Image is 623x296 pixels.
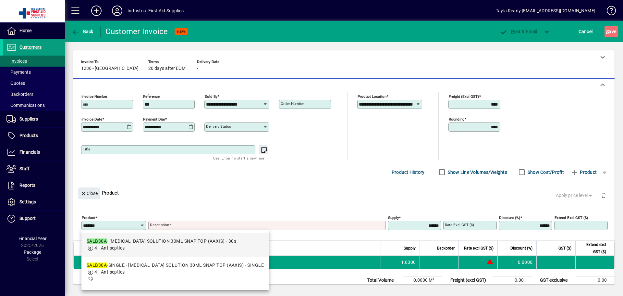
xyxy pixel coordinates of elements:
[6,81,25,86] span: Quotes
[6,103,45,108] span: Communications
[81,66,139,71] span: 1236 - [GEOGRAPHIC_DATA]
[19,216,36,221] span: Support
[3,67,65,78] a: Payments
[19,166,30,171] span: Staff
[389,166,427,178] button: Product History
[72,29,93,34] span: Back
[500,29,537,34] span: ost & Email
[447,284,493,292] td: Rounding
[6,58,27,64] span: Invoices
[19,45,42,50] span: Customers
[86,5,107,17] button: Add
[537,277,576,284] td: GST exclusive
[449,117,464,122] mat-label: Rounding
[510,245,532,252] span: Discount (%)
[3,100,65,111] a: Communications
[148,66,186,71] span: 20 days after EOM
[19,133,38,138] span: Products
[143,117,165,122] mat-label: Payment due
[3,144,65,161] a: Financials
[537,284,576,292] td: GST
[87,238,236,245] div: - [MEDICAL_DATA] SOLUTION 30ML SNAP TOP (AAXIS) - 30s
[205,94,217,99] mat-label: Sold by
[19,116,38,122] span: Suppliers
[206,124,231,129] mat-label: Delivery status
[87,238,107,244] em: SALB30A
[401,259,416,265] span: 1.0000
[6,92,33,97] span: Backorders
[6,70,31,75] span: Payments
[83,147,90,151] mat-label: Title
[576,284,615,292] td: 0.00
[3,78,65,89] a: Quotes
[19,28,31,33] span: Home
[526,169,564,175] label: Show Cost/Profit
[128,6,184,16] div: Industrial First Aid Supplies
[388,215,399,220] mat-label: Supply
[555,215,588,220] mat-label: Extend excl GST ($)
[404,245,416,252] span: Supply
[3,23,65,39] a: Home
[496,26,541,37] button: Post & Email
[78,187,100,199] button: Close
[579,26,593,37] span: Cancel
[437,245,455,252] span: Backorder
[94,269,125,275] span: 4 - Antiseptics
[81,117,102,122] mat-label: Invoice date
[605,26,618,37] button: Save
[73,181,615,205] div: Product
[3,128,65,144] a: Products
[105,26,168,37] div: Customer Invoice
[3,56,65,67] a: Invoices
[556,192,593,199] span: Apply price level
[576,277,615,284] td: 0.00
[606,29,609,34] span: S
[94,245,125,251] span: 4 - Antiseptics
[364,284,403,292] td: Total Weight
[107,5,128,17] button: Profile
[281,101,304,106] mat-label: Order number
[18,236,47,241] span: Financial Year
[81,233,269,257] mat-option: SALB30A - SODIUM CHLORIDE SOLUTION 30ML SNAP TOP (AAXIS) - 30s
[403,277,442,284] td: 0.0000 M³
[81,188,98,199] span: Close
[553,190,596,201] button: Apply price level
[3,177,65,194] a: Reports
[497,256,536,269] td: 0.0000
[493,277,531,284] td: 0.00
[19,199,36,204] span: Settings
[24,250,41,255] span: Package
[77,190,102,196] app-page-header-button: Close
[392,167,425,177] span: Product History
[213,154,264,162] mat-hint: Use 'Enter' to start a new line
[596,187,611,203] button: Delete
[577,26,594,37] button: Cancel
[499,215,520,220] mat-label: Discount (%)
[558,245,571,252] span: GST ($)
[82,215,95,220] mat-label: Product
[150,223,169,227] mat-label: Description
[496,6,595,16] div: Tayla Ready [EMAIL_ADDRESS][DOMAIN_NAME]
[70,26,95,37] button: Back
[19,149,40,155] span: Financials
[446,169,507,175] label: Show Line Volumes/Weights
[87,263,107,268] em: SALB30A
[580,241,606,255] span: Extend excl GST ($)
[197,66,198,71] span: -
[65,26,101,37] app-page-header-button: Back
[445,223,474,227] mat-label: Rate excl GST ($)
[87,262,264,269] div: -SINGLE - [MEDICAL_DATA] SOLUTION 30ML SNAP TOP (AAXIS) - SINGLE
[606,26,616,37] span: ave
[403,284,442,292] td: 0.0000 Kg
[493,284,531,292] td: 0.00
[81,94,107,99] mat-label: Invoice number
[447,277,493,284] td: Freight (excl GST)
[81,257,269,288] mat-option: SALB30A-SINGLE - SODIUM CHLORIDE SOLUTION 30ML SNAP TOP (AAXIS) - SINGLE
[511,29,514,34] span: P
[19,183,35,188] span: Reports
[3,194,65,210] a: Settings
[3,111,65,127] a: Suppliers
[464,245,494,252] span: Rate excl GST ($)
[177,30,185,34] span: NEW
[596,192,611,198] app-page-header-button: Delete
